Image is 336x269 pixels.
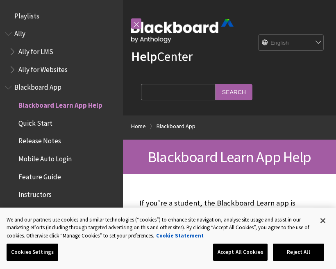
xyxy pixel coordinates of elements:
span: Ally for LMS [18,45,53,56]
button: Cookies Settings [7,244,58,261]
span: Release Notes [18,134,61,145]
a: HelpCenter [131,48,193,65]
span: Ally for Websites [18,63,68,74]
span: Ally [14,27,25,38]
span: Playlists [14,9,39,20]
span: Blackboard Learn App Help [18,98,102,109]
a: Home [131,121,146,131]
a: Blackboard App [157,121,195,131]
span: Instructors [18,188,52,199]
strong: Help [131,48,157,65]
select: Site Language Selector [259,35,324,51]
span: Mobile Auto Login [18,152,72,163]
span: Blackboard Learn App Help [148,147,311,166]
img: Blackboard by Anthology [131,19,234,43]
span: Feature Guide [18,170,61,181]
div: We and our partners use cookies and similar technologies (“cookies”) to enhance site navigation, ... [7,216,313,240]
button: Close [314,212,332,230]
nav: Book outline for Anthology Ally Help [5,27,118,77]
input: Search [216,84,252,100]
p: If you’re a student, the Blackboard Learn app is designed especially for you to view content and ... [139,198,320,262]
span: Students [18,206,47,217]
a: More information about your privacy, opens in a new tab [156,232,204,239]
span: Quick Start [18,116,52,127]
button: Reject All [273,244,324,261]
nav: Book outline for Playlists [5,9,118,23]
button: Accept All Cookies [213,244,268,261]
span: Blackboard App [14,81,61,92]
